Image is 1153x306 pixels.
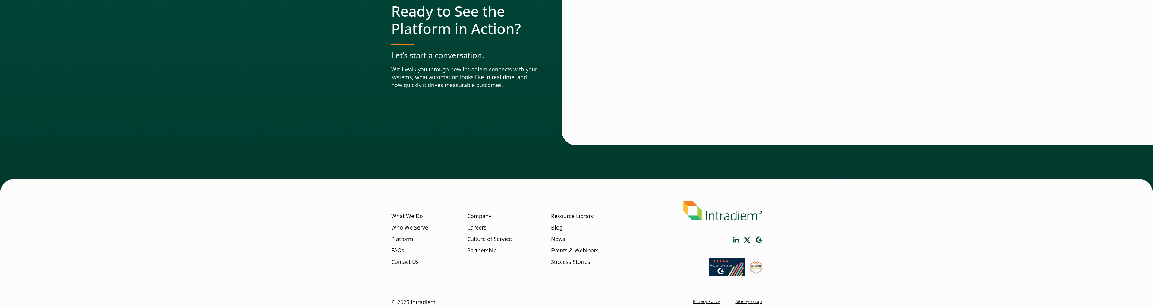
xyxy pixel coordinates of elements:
a: Blog [551,224,562,232]
h2: Ready to See the Platform in Action? [391,2,537,37]
a: Link opens in a new window [709,270,745,278]
a: Partnership [467,247,497,254]
a: Events & Webinars [551,247,599,254]
a: Platform [391,235,413,243]
p: Let’s start a conversation. [391,50,537,61]
img: Read our reviews on G2 [709,258,745,276]
a: Success Stories [551,258,590,266]
a: Contact Us [391,258,419,266]
a: Privacy Policy [693,299,720,304]
a: Careers [467,224,487,232]
p: We’ll walk you through how Intradiem connects with your systems, what automation looks like in re... [391,66,537,89]
a: Site by Syrup [736,299,762,304]
a: What We Do [391,212,423,220]
img: Intradiem [683,201,762,220]
a: Culture of Service [467,235,512,243]
a: FAQs [391,247,404,254]
a: News [551,235,565,243]
a: Company [467,212,491,220]
a: Link opens in a new window [750,268,762,276]
a: Who We Serve [391,224,428,232]
a: Link opens in a new window [733,237,739,243]
a: Link opens in a new window [744,237,751,243]
img: SourceForge User Reviews [750,260,762,274]
a: Resource Library [551,212,594,220]
a: Link opens in a new window [755,236,762,243]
